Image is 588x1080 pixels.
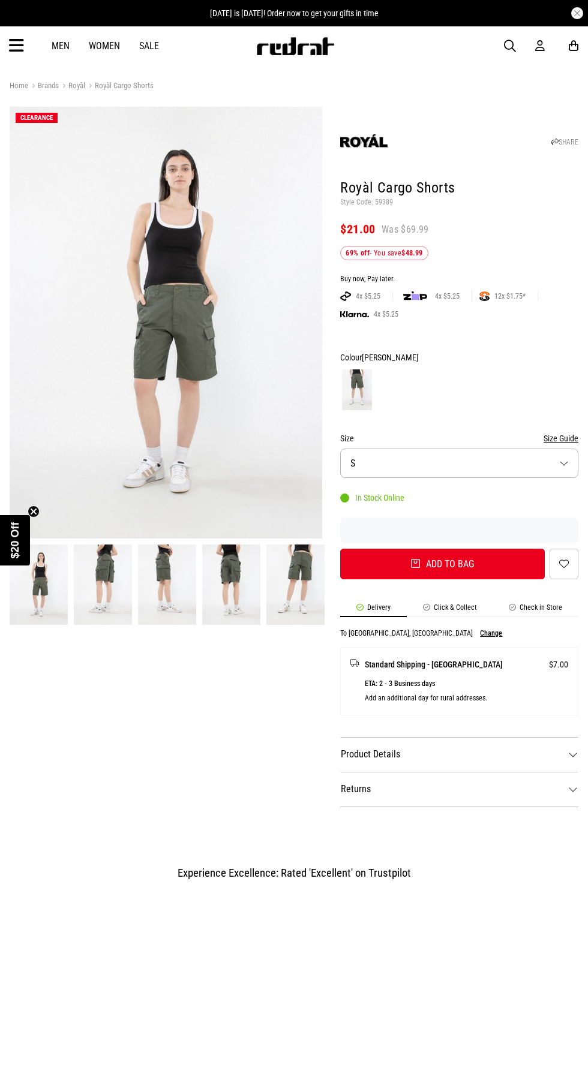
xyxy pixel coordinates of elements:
b: 69% off [346,249,370,257]
img: AFTERPAY [340,291,351,301]
a: Men [52,40,70,52]
h3: Experience Excellence: Rated 'Excellent' on Trustpilot [10,867,578,880]
div: Buy now, Pay later. [340,275,578,284]
div: Size [340,431,578,446]
a: Royàl Cargo Shorts [85,81,154,92]
li: Check in Store [493,603,578,617]
h1: Royàl Cargo Shorts [340,179,578,198]
div: In Stock Online [340,493,404,503]
img: Royàl Cargo Shorts in Green [266,544,325,625]
span: 12x $1.75* [490,291,530,301]
a: Brands [28,81,59,92]
p: Style Code: 59389 [340,198,578,207]
div: Colour [340,350,578,365]
b: $48.99 [401,249,422,257]
img: Redrat logo [256,37,335,55]
button: Close teaser [28,506,40,518]
span: 4x $5.25 [430,291,464,301]
img: Royàl Cargo Shorts in Green [202,544,260,625]
span: $20 Off [9,522,21,558]
li: Delivery [340,603,407,617]
iframe: Customer reviews powered by Trustpilot [340,525,578,537]
dt: Returns [340,772,578,807]
img: Royàl Cargo Shorts in Green [10,107,323,539]
img: SPLITPAY [479,291,490,301]
div: - You save [340,246,428,260]
button: Size Guide [544,431,578,446]
span: [DATE] is [DATE]! Order now to get your gifts in time [210,8,379,18]
p: ETA: 2 - 3 Business days Add an additional day for rural addresses. [365,676,568,705]
button: S [340,449,578,478]
span: 4x $5.25 [369,309,403,319]
img: KLARNA [340,311,369,318]
a: Women [89,40,120,52]
img: Royàl [340,117,388,165]
span: 4x $5.25 [351,291,385,301]
img: Royàl Cargo Shorts in Green [74,544,132,625]
button: Change [480,629,502,637]
li: Click & Collect [407,603,493,617]
iframe: Customer reviews powered by Trustpilot [10,891,578,1034]
img: Royàl Cargo Shorts in Green [10,544,68,625]
button: Add to bag [340,549,545,579]
span: S [350,458,355,469]
span: Standard Shipping - [GEOGRAPHIC_DATA] [365,657,503,672]
a: Royàl [59,81,85,92]
p: To [GEOGRAPHIC_DATA], [GEOGRAPHIC_DATA] [340,629,473,637]
a: Sale [139,40,159,52]
img: Royàl Cargo Shorts in Green [138,544,196,625]
a: SHARE [551,138,578,146]
span: $21.00 [340,222,375,236]
span: [PERSON_NAME] [362,353,419,362]
span: $7.00 [549,657,568,672]
img: zip [403,290,427,302]
span: Was $69.99 [382,223,429,236]
dt: Product Details [340,737,578,772]
img: Olive Green [342,369,372,410]
button: Next [7,582,14,583]
span: CLEARANCE [20,114,53,122]
a: Home [10,81,28,90]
